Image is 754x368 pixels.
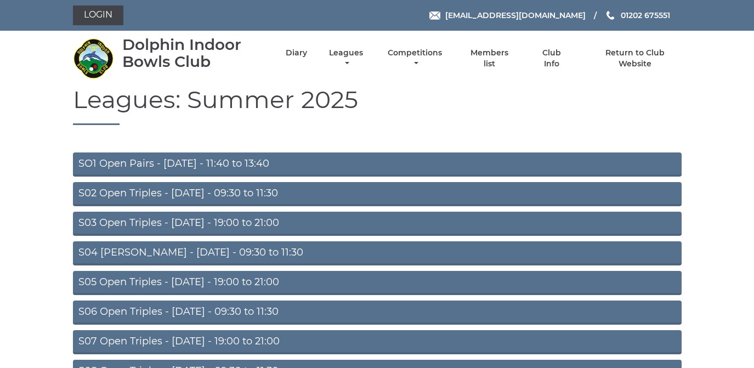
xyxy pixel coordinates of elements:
[534,48,570,69] a: Club Info
[621,10,670,20] span: 01202 675551
[73,152,682,177] a: SO1 Open Pairs - [DATE] - 11:40 to 13:40
[73,330,682,354] a: S07 Open Triples - [DATE] - 19:00 to 21:00
[445,10,586,20] span: [EMAIL_ADDRESS][DOMAIN_NAME]
[73,182,682,206] a: S02 Open Triples - [DATE] - 09:30 to 11:30
[385,48,445,69] a: Competitions
[73,86,682,125] h1: Leagues: Summer 2025
[122,36,267,70] div: Dolphin Indoor Bowls Club
[605,9,670,21] a: Phone us 01202 675551
[73,5,123,25] a: Login
[286,48,307,58] a: Diary
[73,241,682,265] a: S04 [PERSON_NAME] - [DATE] - 09:30 to 11:30
[606,11,614,20] img: Phone us
[73,301,682,325] a: S06 Open Triples - [DATE] - 09:30 to 11:30
[73,38,114,79] img: Dolphin Indoor Bowls Club
[326,48,366,69] a: Leagues
[429,12,440,20] img: Email
[73,212,682,236] a: S03 Open Triples - [DATE] - 19:00 to 21:00
[588,48,681,69] a: Return to Club Website
[464,48,514,69] a: Members list
[73,271,682,295] a: S05 Open Triples - [DATE] - 19:00 to 21:00
[429,9,586,21] a: Email [EMAIL_ADDRESS][DOMAIN_NAME]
